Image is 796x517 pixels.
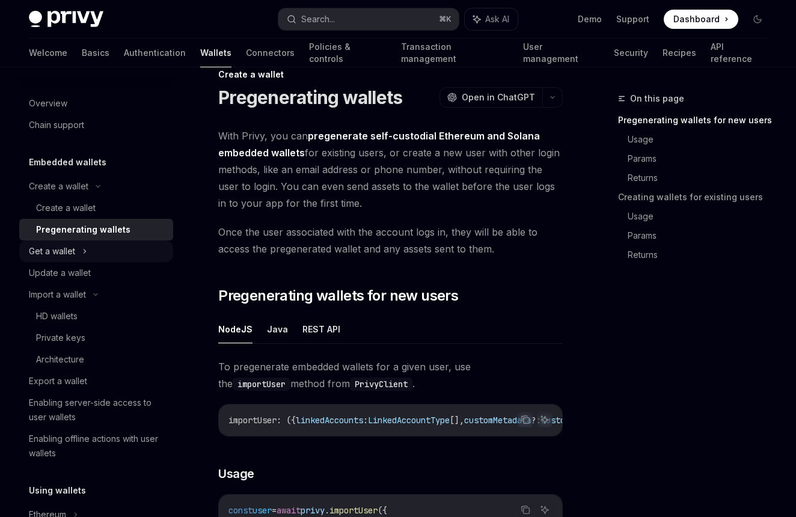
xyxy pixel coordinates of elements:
[233,378,290,391] code: importUser
[218,224,563,257] span: Once the user associated with the account logs in, they will be able to access the pregenerated w...
[19,197,173,219] a: Create a wallet
[218,130,540,159] strong: pregenerate self-custodial Ethereum and Solana embedded wallets
[228,505,253,516] span: const
[301,505,325,516] span: privy
[628,245,777,265] a: Returns
[29,179,88,194] div: Create a wallet
[618,188,777,207] a: Creating wallets for existing users
[36,309,78,323] div: HD wallets
[329,505,378,516] span: importUser
[29,118,84,132] div: Chain support
[277,505,301,516] span: await
[29,11,103,28] img: dark logo
[36,201,96,215] div: Create a wallet
[711,38,767,67] a: API reference
[19,305,173,327] a: HD wallets
[29,432,166,460] div: Enabling offline actions with user wallets
[19,392,173,428] a: Enabling server-side access to user wallets
[29,374,87,388] div: Export a wallet
[537,412,553,427] button: Ask AI
[664,10,738,29] a: Dashboard
[439,14,452,24] span: ⌘ K
[218,315,253,343] button: NodeJS
[618,111,777,130] a: Pregenerating wallets for new users
[218,69,563,81] div: Create a wallet
[29,287,86,302] div: Import a wallet
[19,327,173,349] a: Private keys
[465,8,518,30] button: Ask AI
[630,91,684,106] span: On this page
[363,415,368,426] span: :
[29,38,67,67] a: Welcome
[663,38,696,67] a: Recipes
[19,428,173,464] a: Enabling offline actions with user wallets
[378,505,387,516] span: ({
[19,114,173,136] a: Chain support
[19,262,173,284] a: Update a wallet
[253,505,272,516] span: user
[36,331,85,345] div: Private keys
[628,149,777,168] a: Params
[218,127,563,212] span: With Privy, you can for existing users, or create a new user with other login methods, like an em...
[29,244,75,258] div: Get a wallet
[36,222,130,237] div: Pregenerating wallets
[614,38,648,67] a: Security
[673,13,720,25] span: Dashboard
[277,415,296,426] span: : ({
[450,415,464,426] span: [],
[218,358,563,392] span: To pregenerate embedded wallets for a given user, use the method from .
[272,505,277,516] span: =
[309,38,387,67] a: Policies & controls
[748,10,767,29] button: Toggle dark mode
[628,207,777,226] a: Usage
[200,38,231,67] a: Wallets
[19,93,173,114] a: Overview
[350,378,412,391] code: PrivyClient
[29,155,106,170] h5: Embedded wallets
[19,219,173,240] a: Pregenerating wallets
[464,415,531,426] span: customMetadata
[523,38,599,67] a: User management
[628,130,777,149] a: Usage
[628,226,777,245] a: Params
[218,87,402,108] h1: Pregenerating wallets
[368,415,450,426] span: LinkedAccountType
[325,505,329,516] span: .
[302,315,340,343] button: REST API
[278,8,459,30] button: Search...⌘K
[228,415,277,426] span: importUser
[301,12,335,26] div: Search...
[36,352,84,367] div: Architecture
[439,87,542,108] button: Open in ChatGPT
[246,38,295,67] a: Connectors
[19,370,173,392] a: Export a wallet
[218,286,458,305] span: Pregenerating wallets for new users
[616,13,649,25] a: Support
[401,38,509,67] a: Transaction management
[296,415,363,426] span: linkedAccounts
[267,315,288,343] button: Java
[29,96,67,111] div: Overview
[82,38,109,67] a: Basics
[578,13,602,25] a: Demo
[628,168,777,188] a: Returns
[29,483,86,498] h5: Using wallets
[485,13,509,25] span: Ask AI
[124,38,186,67] a: Authentication
[518,412,533,427] button: Copy the contents from the code block
[462,91,535,103] span: Open in ChatGPT
[29,396,166,424] div: Enabling server-side access to user wallets
[19,349,173,370] a: Architecture
[29,266,91,280] div: Update a wallet
[218,465,254,482] span: Usage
